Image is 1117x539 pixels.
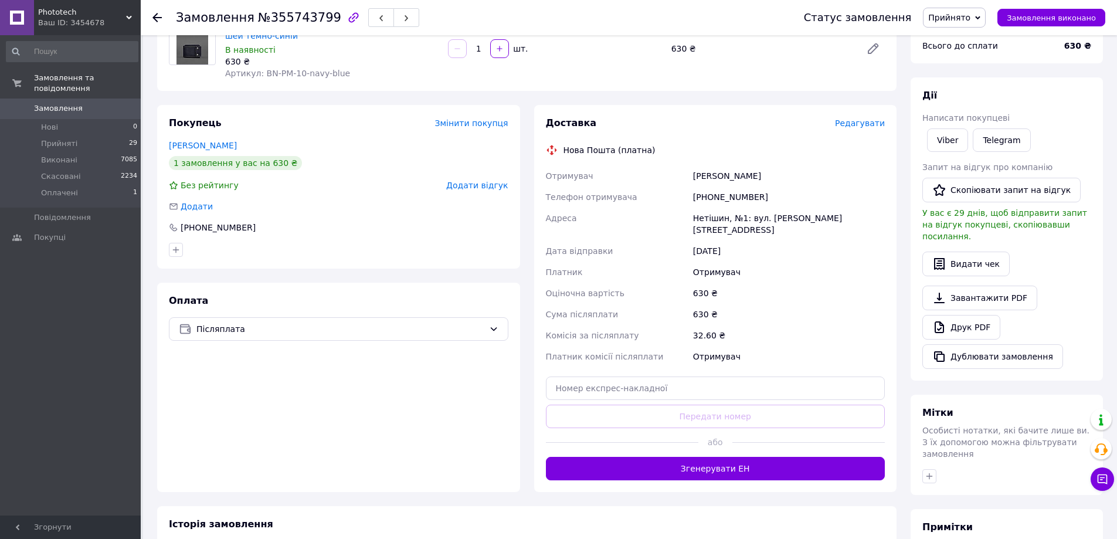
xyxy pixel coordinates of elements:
span: Замовлення та повідомлення [34,73,141,94]
b: 630 ₴ [1064,41,1091,50]
div: Отримувач [691,262,887,283]
span: В наявності [225,45,276,55]
span: Оплачені [41,188,78,198]
span: Скасовані [41,171,81,182]
div: 630 ₴ [667,40,857,57]
span: Дії [922,90,937,101]
span: №355743799 [258,11,341,25]
span: Артикул: BN-PM-10-navy-blue [225,69,350,78]
button: Видати чек [922,252,1010,276]
span: Мітки [922,407,953,418]
div: 630 ₴ [225,56,439,67]
a: [PERSON_NAME] [169,141,237,150]
a: Редагувати [861,37,885,60]
span: Без рейтингу [181,181,239,190]
div: 32.60 ₴ [691,325,887,346]
span: Історія замовлення [169,518,273,530]
div: Нова Пошта (платна) [561,144,658,156]
button: Замовлення виконано [997,9,1105,26]
div: Статус замовлення [804,12,912,23]
span: Повідомлення [34,212,91,223]
div: 630 ₴ [691,304,887,325]
span: Покупці [34,232,66,243]
input: Пошук [6,41,138,62]
span: Адреса [546,213,577,223]
div: 630 ₴ [691,283,887,304]
span: Прийняті [41,138,77,149]
button: Згенерувати ЕН [546,457,885,480]
a: Чоловіче шкіряне портмоне 10.0 затиск для грошей темно-синій [225,19,434,40]
img: Чоловіче шкіряне портмоне 10.0 затиск для грошей темно-синій [176,19,208,65]
span: Покупець [169,117,222,128]
span: Написати покупцеві [922,113,1010,123]
span: Замовлення виконано [1007,13,1096,22]
span: 2234 [121,171,137,182]
span: 0 [133,122,137,133]
span: Комісія за післяплату [546,331,639,340]
a: Telegram [973,128,1030,152]
a: Друк PDF [922,315,1000,340]
div: 1 замовлення у вас на 630 ₴ [169,156,302,170]
span: Змінити покупця [435,118,508,128]
div: Нетішин, №1: вул. [PERSON_NAME][STREET_ADDRESS] [691,208,887,240]
span: або [698,436,732,448]
span: Післяплата [196,323,484,335]
span: Особисті нотатки, які бачите лише ви. З їх допомогою можна фільтрувати замовлення [922,426,1089,459]
span: Редагувати [835,118,885,128]
span: Телефон отримувача [546,192,637,202]
span: Дата відправки [546,246,613,256]
div: Ваш ID: 3454678 [38,18,141,28]
input: Номер експрес-накладної [546,377,885,400]
div: Повернутися назад [152,12,162,23]
div: шт. [510,43,529,55]
span: У вас є 29 днів, щоб відправити запит на відгук покупцеві, скопіювавши посилання. [922,208,1087,241]
span: Phototech [38,7,126,18]
div: [DATE] [691,240,887,262]
span: Оплата [169,295,208,306]
button: Дублювати замовлення [922,344,1063,369]
span: Додати відгук [446,181,508,190]
span: Отримувач [546,171,593,181]
button: Чат з покупцем [1091,467,1114,491]
span: Додати [181,202,213,211]
div: [PHONE_NUMBER] [691,187,887,208]
span: Доставка [546,117,597,128]
span: Сума післяплати [546,310,619,319]
span: Замовлення [176,11,254,25]
a: Завантажити PDF [922,286,1037,310]
span: Оціночна вартість [546,289,624,298]
span: Всього до сплати [922,41,998,50]
span: Примітки [922,521,973,533]
button: Скопіювати запит на відгук [922,178,1081,202]
a: Viber [927,128,968,152]
div: [PHONE_NUMBER] [179,222,257,233]
span: Замовлення [34,103,83,114]
span: Виконані [41,155,77,165]
span: Платник [546,267,583,277]
span: 7085 [121,155,137,165]
div: Отримувач [691,346,887,367]
span: Запит на відгук про компанію [922,162,1053,172]
span: 1 [133,188,137,198]
span: Нові [41,122,58,133]
span: Платник комісії післяплати [546,352,664,361]
span: Прийнято [928,13,970,22]
span: 29 [129,138,137,149]
div: [PERSON_NAME] [691,165,887,187]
